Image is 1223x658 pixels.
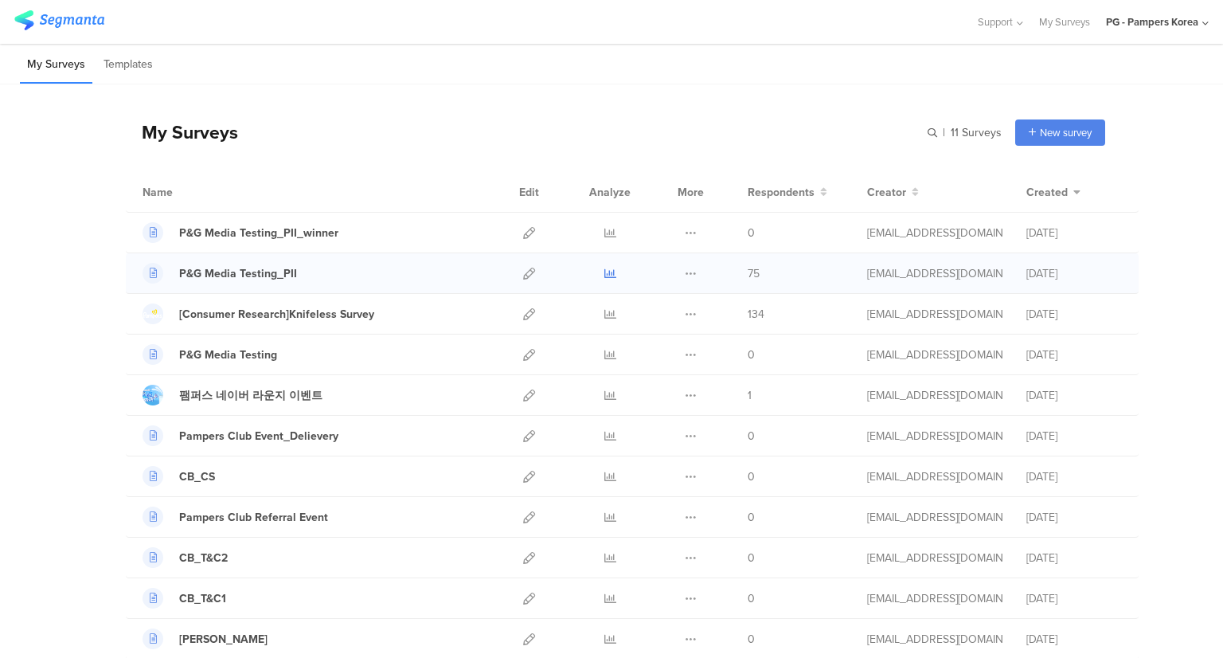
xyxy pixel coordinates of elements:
[748,225,755,241] span: 0
[867,590,1002,607] div: park.m.3@pg.com
[748,184,827,201] button: Respondents
[951,124,1002,141] span: 11 Surveys
[179,631,268,648] div: Charlie Banana
[1026,468,1122,485] div: [DATE]
[867,347,1002,363] div: park.m.3@pg.com
[143,507,328,527] a: Pampers Club Referral Event
[867,184,919,201] button: Creator
[978,14,1013,29] span: Support
[1040,125,1092,140] span: New survey
[179,347,277,363] div: P&G Media Testing
[179,306,374,323] div: [Consumer Research]Knifeless Survey
[14,10,104,30] img: segmanta logo
[748,468,755,485] span: 0
[143,263,297,284] a: P&G Media Testing_PII
[748,590,755,607] span: 0
[748,387,752,404] span: 1
[1026,590,1122,607] div: [DATE]
[143,304,374,324] a: [Consumer Research]Knifeless Survey
[1026,631,1122,648] div: [DATE]
[96,46,160,84] li: Templates
[1026,184,1080,201] button: Created
[748,509,755,526] span: 0
[1106,14,1198,29] div: PG - Pampers Korea
[867,306,1002,323] div: park.m.3@pg.com
[1026,306,1122,323] div: [DATE]
[867,550,1002,566] div: park.m.3@pg.com
[143,629,268,649] a: [PERSON_NAME]
[748,631,755,648] span: 0
[867,184,906,201] span: Creator
[1026,225,1122,241] div: [DATE]
[143,344,277,365] a: P&G Media Testing
[748,184,815,201] span: Respondents
[179,428,338,445] div: Pampers Club Event_Delievery
[126,119,238,146] div: My Surveys
[179,509,328,526] div: Pampers Club Referral Event
[867,631,1002,648] div: park.m.3@pg.com
[867,428,1002,445] div: park.m.3@pg.com
[867,265,1002,282] div: park.m.3@pg.com
[1026,550,1122,566] div: [DATE]
[586,172,634,212] div: Analyze
[748,306,764,323] span: 134
[940,124,948,141] span: |
[867,387,1002,404] div: park.m.3@pg.com
[143,466,215,487] a: CB_CS
[1026,509,1122,526] div: [DATE]
[867,509,1002,526] div: park.m.3@pg.com
[1026,428,1122,445] div: [DATE]
[143,547,228,568] a: CB_T&C2
[748,347,755,363] span: 0
[143,588,226,609] a: CB_T&C1
[1026,184,1068,201] span: Created
[867,225,1002,241] div: park.m.3@pg.com
[179,550,228,566] div: CB_T&C2
[674,172,708,212] div: More
[143,222,338,243] a: P&G Media Testing_PII_winner
[179,387,322,404] div: 팸퍼스 네이버 라운지 이벤트
[179,225,338,241] div: P&G Media Testing_PII_winner
[867,468,1002,485] div: park.m.3@pg.com
[748,428,755,445] span: 0
[143,385,322,405] a: 팸퍼스 네이버 라운지 이벤트
[143,425,338,446] a: Pampers Club Event_Delievery
[179,590,226,607] div: CB_T&C1
[179,265,297,282] div: P&G Media Testing_PII
[748,265,760,282] span: 75
[20,46,92,84] li: My Surveys
[1026,347,1122,363] div: [DATE]
[1026,265,1122,282] div: [DATE]
[512,172,546,212] div: Edit
[748,550,755,566] span: 0
[179,468,215,485] div: CB_CS
[1026,387,1122,404] div: [DATE]
[143,184,238,201] div: Name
